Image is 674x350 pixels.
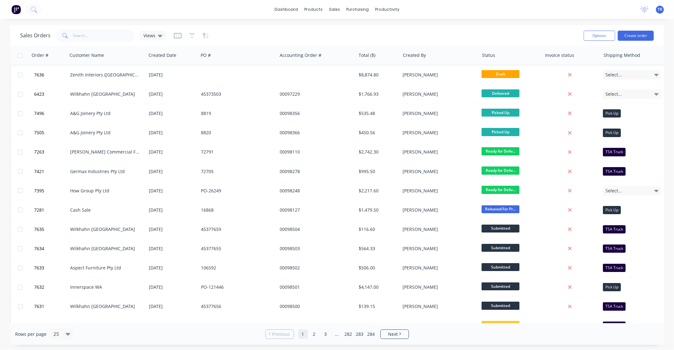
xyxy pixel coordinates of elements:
[266,331,294,337] a: Previous page
[482,128,519,136] span: Picked Up
[332,329,342,339] a: Jump forward
[70,188,140,194] div: How Group Pty Ltd
[34,168,44,175] span: 7421
[149,207,196,213] div: [DATE]
[603,129,621,137] div: Pick Up
[280,265,350,271] div: 00098502
[359,245,396,252] div: $564.33
[280,110,350,117] div: 00098356
[149,265,196,271] div: [DATE]
[32,104,70,123] button: 7496
[34,284,44,290] span: 7632
[149,188,196,194] div: [DATE]
[32,65,70,84] button: 7636
[603,109,621,118] div: Pick Up
[34,130,44,136] span: 7505
[359,207,396,213] div: $1,479.50
[271,5,301,14] a: dashboard
[280,284,350,290] div: 00098501
[34,226,44,232] span: 7635
[618,31,654,41] button: Create order
[15,331,46,337] span: Rows per page
[201,284,271,290] div: PO-121446
[201,226,271,232] div: 45377659
[280,52,321,58] div: Accounting Order #
[403,245,473,252] div: [PERSON_NAME]
[70,265,140,271] div: Aspect Furniture Pty Ltd
[280,91,350,97] div: 00097229
[359,52,375,58] div: Total ($)
[658,7,662,12] span: TR
[32,220,70,239] button: 7635
[605,72,622,78] span: Select...
[34,149,44,155] span: 7263
[143,32,155,39] span: Views
[482,244,519,252] span: Submitted
[482,263,519,271] span: Submitted
[359,149,396,155] div: $2,742.30
[301,5,326,14] div: products
[310,329,319,339] a: Page 2
[359,91,396,97] div: $1,766.93
[482,205,519,213] span: Released For Pr...
[359,110,396,117] div: $535.48
[201,303,271,310] div: 45377656
[343,5,372,14] div: purchasing
[482,109,519,117] span: Picked Up
[605,188,622,194] span: Select...
[603,206,621,214] div: Pick Up
[280,130,350,136] div: 00098366
[70,91,140,97] div: Wilkhahn [GEOGRAPHIC_DATA]
[70,149,140,155] div: [PERSON_NAME] Commercial Furniture
[280,149,350,155] div: 00098110
[32,123,70,142] button: 7505
[381,331,409,337] a: Next page
[482,89,519,97] span: Delivered
[73,29,135,42] input: Search...
[263,329,411,339] ul: Pagination
[201,149,271,155] div: 72791
[32,278,70,297] button: 7632
[359,188,396,194] div: $2,217.60
[32,201,70,220] button: 7281
[201,188,271,194] div: PO-26249
[403,168,473,175] div: [PERSON_NAME]
[280,188,350,194] div: 00098248
[367,329,376,339] a: Page 284
[603,148,626,156] div: TSA Truck
[149,245,196,252] div: [DATE]
[603,283,621,291] div: Pick Up
[359,284,396,290] div: $4,147.00
[403,323,473,329] div: [PERSON_NAME]
[372,5,403,14] div: productivity
[482,225,519,232] span: Submitted
[34,207,44,213] span: 7281
[149,72,196,78] div: [DATE]
[70,284,140,290] div: Innerspace WA
[403,72,473,78] div: [PERSON_NAME]
[70,323,140,329] div: Own World Pty Ltd
[201,110,271,117] div: 8819
[359,323,396,329] div: $2,961.75
[482,166,519,174] span: Ready for Deliv...
[403,188,473,194] div: [PERSON_NAME]
[482,147,519,155] span: Ready for Deliv...
[359,265,396,271] div: $506.00
[482,186,519,194] span: Ready for Deliv...
[149,110,196,117] div: [DATE]
[34,303,44,310] span: 7631
[34,110,44,117] span: 7496
[403,110,473,117] div: [PERSON_NAME]
[584,31,615,41] button: Options
[201,207,271,213] div: 16868
[359,130,396,136] div: $450.56
[70,168,140,175] div: Germax Industries Pty Ltd
[32,85,70,104] button: 6423
[34,91,44,97] span: 6423
[70,110,140,117] div: A&G Joinery Pty Ltd
[403,226,473,232] div: [PERSON_NAME]
[70,52,104,58] div: Customer Name
[359,226,396,232] div: $116.60
[355,329,365,339] a: Page 283
[34,323,44,329] span: 6614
